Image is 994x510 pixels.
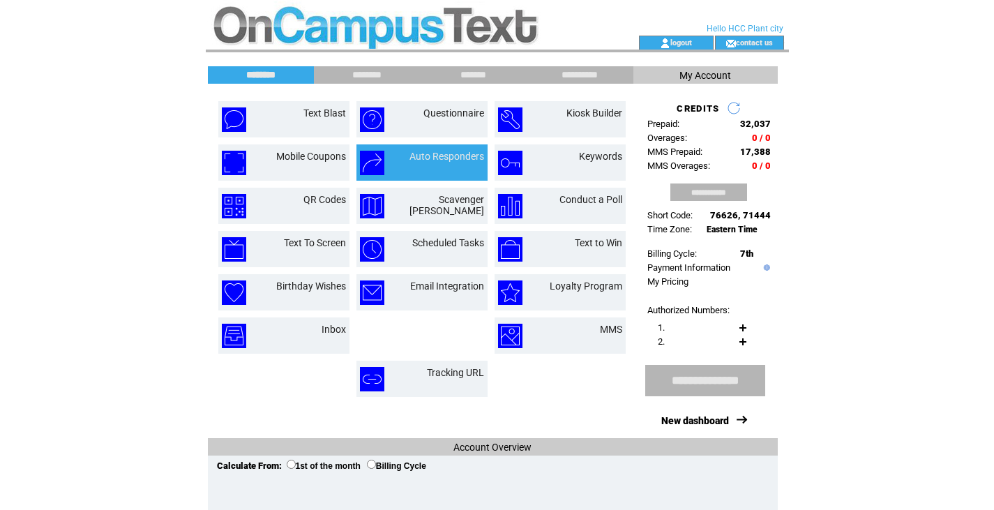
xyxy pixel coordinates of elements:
span: 0 / 0 [752,133,771,143]
a: Text Blast [303,107,346,119]
a: Keywords [579,151,622,162]
span: Authorized Numbers: [647,305,730,315]
img: qr-codes.png [222,194,246,218]
a: contact us [736,38,773,47]
img: scavenger-hunt.png [360,194,384,218]
a: Birthday Wishes [276,280,346,292]
img: mms.png [498,324,522,348]
span: 0 / 0 [752,160,771,171]
a: New dashboard [661,415,729,426]
a: Questionnaire [423,107,484,119]
img: loyalty-program.png [498,280,522,305]
a: Text to Win [575,237,622,248]
img: help.gif [760,264,770,271]
input: 1st of the month [287,460,296,469]
img: mobile-coupons.png [222,151,246,175]
a: MMS [600,324,622,335]
span: MMS Prepaid: [647,147,702,157]
img: text-blast.png [222,107,246,132]
img: auto-responders.png [360,151,384,175]
a: Loyalty Program [550,280,622,292]
a: Scavenger [PERSON_NAME] [409,194,484,216]
span: 7th [740,248,753,259]
span: Time Zone: [647,224,692,234]
a: logout [670,38,692,47]
a: Text To Screen [284,237,346,248]
img: conduct-a-poll.png [498,194,522,218]
span: Short Code: [647,210,693,220]
a: Scheduled Tasks [412,237,484,248]
img: contact_us_icon.gif [725,38,736,49]
span: Calculate From: [217,460,282,471]
img: inbox.png [222,324,246,348]
span: My Account [679,70,731,81]
span: Account Overview [453,442,532,453]
a: QR Codes [303,194,346,205]
a: Kiosk Builder [566,107,622,119]
a: My Pricing [647,276,688,287]
a: Tracking URL [427,367,484,378]
a: Conduct a Poll [559,194,622,205]
img: tracking-url.png [360,367,384,391]
span: Hello HCC Plant city [707,24,783,33]
label: 1st of the month [287,461,361,471]
span: Prepaid: [647,119,679,129]
span: Overages: [647,133,687,143]
a: Email Integration [410,280,484,292]
span: 1. [658,322,665,333]
img: text-to-screen.png [222,237,246,262]
span: Billing Cycle: [647,248,697,259]
span: 2. [658,336,665,347]
a: Mobile Coupons [276,151,346,162]
label: Billing Cycle [367,461,426,471]
img: account_icon.gif [660,38,670,49]
img: text-to-win.png [498,237,522,262]
input: Billing Cycle [367,460,376,469]
img: questionnaire.png [360,107,384,132]
img: keywords.png [498,151,522,175]
span: 17,388 [740,147,771,157]
span: 32,037 [740,119,771,129]
img: email-integration.png [360,280,384,305]
a: Inbox [322,324,346,335]
img: birthday-wishes.png [222,280,246,305]
img: scheduled-tasks.png [360,237,384,262]
span: CREDITS [677,103,719,114]
span: MMS Overages: [647,160,710,171]
a: Auto Responders [409,151,484,162]
span: Eastern Time [707,225,758,234]
span: 76626, 71444 [710,210,771,220]
a: Payment Information [647,262,730,273]
img: kiosk-builder.png [498,107,522,132]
